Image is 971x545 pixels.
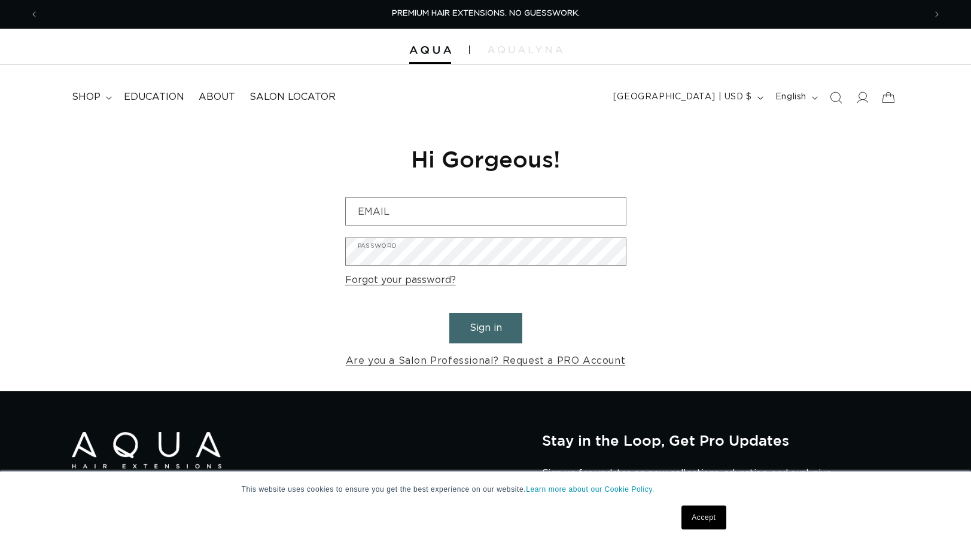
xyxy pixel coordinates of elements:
img: Aqua Hair Extensions [72,432,221,468]
summary: Search [823,84,849,111]
a: Education [117,84,191,111]
a: Learn more about our Cookie Policy. [526,485,655,494]
button: Sign in [449,313,522,343]
span: Salon Locator [249,91,336,103]
p: This website uses cookies to ensure you get the best experience on our website. [242,484,730,495]
span: [GEOGRAPHIC_DATA] | USD $ [613,91,752,103]
p: Sign up for updates on new collections, education, and exclusive offers — plus 10% off your first... [542,468,841,491]
a: Accept [681,506,726,529]
input: Email [346,198,626,225]
img: aqualyna.com [488,46,562,53]
span: shop [72,91,101,103]
button: [GEOGRAPHIC_DATA] | USD $ [606,86,768,109]
button: Previous announcement [21,3,47,26]
span: About [199,91,235,103]
a: About [191,84,242,111]
h2: Stay in the Loop, Get Pro Updates [542,432,899,449]
span: PREMIUM HAIR EXTENSIONS. NO GUESSWORK. [392,10,580,17]
button: English [768,86,823,109]
summary: shop [65,84,117,111]
img: Aqua Hair Extensions [409,46,451,54]
button: Next announcement [924,3,950,26]
span: English [775,91,806,103]
a: Salon Locator [242,84,343,111]
h1: Hi Gorgeous! [345,144,626,173]
a: Are you a Salon Professional? Request a PRO Account [346,352,626,370]
span: Education [124,91,184,103]
a: Forgot your password? [345,272,456,289]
